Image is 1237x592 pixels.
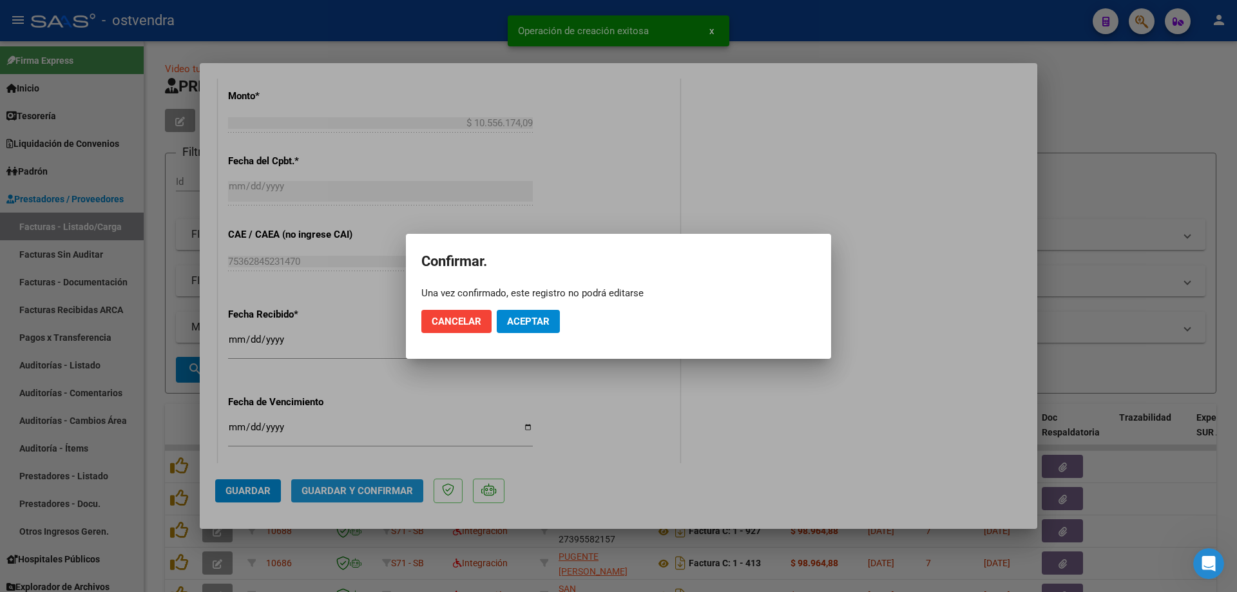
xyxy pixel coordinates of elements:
iframe: Intercom live chat [1193,548,1224,579]
div: Una vez confirmado, este registro no podrá editarse [421,287,816,300]
button: Aceptar [497,310,560,333]
span: Cancelar [432,316,481,327]
h2: Confirmar. [421,249,816,274]
button: Cancelar [421,310,492,333]
span: Aceptar [507,316,550,327]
